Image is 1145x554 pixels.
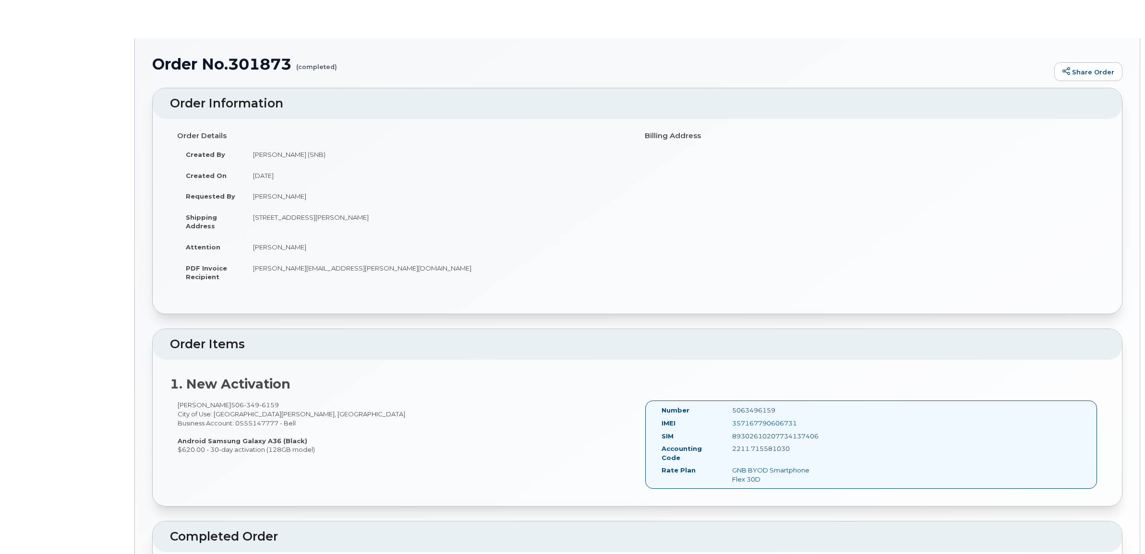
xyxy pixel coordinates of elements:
[662,406,689,415] label: Number
[725,406,824,415] div: 5063496159
[296,56,337,71] small: (completed)
[662,466,696,475] label: Rate Plan
[178,437,307,445] strong: Android Samsung Galaxy A36 (Black)
[244,236,630,258] td: [PERSON_NAME]
[186,151,225,158] strong: Created By
[259,401,279,409] span: 6159
[152,56,1049,72] h1: Order No.301873
[244,144,630,165] td: [PERSON_NAME] (SNB)
[177,132,630,140] h4: Order Details
[186,243,220,251] strong: Attention
[662,419,675,428] label: IMEI
[244,186,630,207] td: [PERSON_NAME]
[725,432,824,441] div: 89302610207734137406
[170,338,1105,351] h2: Order Items
[186,264,227,281] strong: PDF Invoice Recipient
[662,432,674,441] label: SIM
[725,419,824,428] div: 357167790606731
[662,444,718,462] label: Accounting Code
[244,165,630,186] td: [DATE]
[725,444,824,453] div: 2211.715581030
[231,401,279,409] span: 506
[170,376,290,392] strong: 1. New Activation
[170,401,638,454] div: [PERSON_NAME] City of Use: [GEOGRAPHIC_DATA][PERSON_NAME], [GEOGRAPHIC_DATA] Business Account: 05...
[170,97,1105,110] h2: Order Information
[725,466,824,483] div: GNB BYOD Smartphone Flex 30D
[244,258,630,287] td: [PERSON_NAME][EMAIL_ADDRESS][PERSON_NAME][DOMAIN_NAME]
[244,207,630,236] td: [STREET_ADDRESS][PERSON_NAME]
[645,132,1098,140] h4: Billing Address
[244,401,259,409] span: 349
[1054,62,1122,82] a: Share Order
[186,172,227,179] strong: Created On
[170,530,1105,543] h2: Completed Order
[186,213,217,230] strong: Shipping Address
[186,192,235,200] strong: Requested By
